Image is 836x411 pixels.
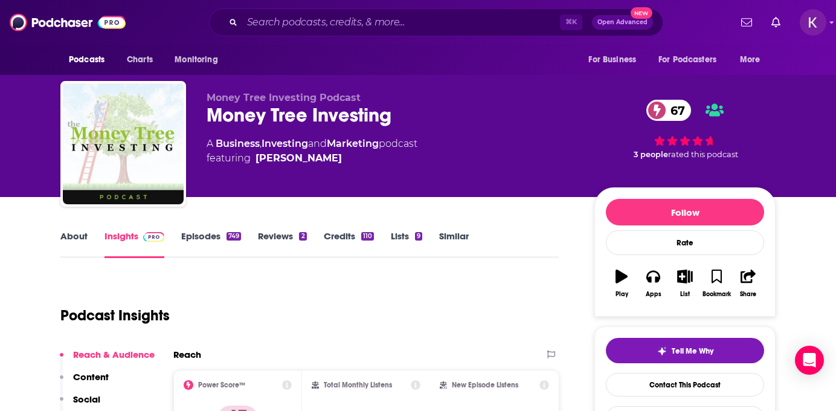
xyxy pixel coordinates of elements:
[227,232,241,241] div: 749
[452,381,518,389] h2: New Episode Listens
[60,230,88,258] a: About
[637,262,669,305] button: Apps
[127,51,153,68] span: Charts
[672,346,713,356] span: Tell Me Why
[242,13,560,32] input: Search podcasts, credits, & more...
[703,291,731,298] div: Bookmark
[415,232,422,241] div: 9
[592,15,653,30] button: Open AdvancedNew
[60,306,170,325] h1: Podcast Insights
[733,262,764,305] button: Share
[800,9,826,36] span: Logged in as kwignall
[658,51,716,68] span: For Podcasters
[60,371,109,393] button: Content
[143,232,164,242] img: Podchaser Pro
[63,83,184,204] img: Money Tree Investing
[740,51,760,68] span: More
[209,8,663,36] div: Search podcasts, credits, & more...
[606,199,764,225] button: Follow
[73,371,109,383] p: Content
[60,48,120,71] button: open menu
[658,100,691,121] span: 67
[560,15,582,30] span: ⌘ K
[216,138,260,149] a: Business
[634,150,668,159] span: 3 people
[767,12,785,33] a: Show notifications dropdown
[594,92,776,167] div: 67 3 peoplerated this podcast
[260,138,262,149] span: ,
[198,381,245,389] h2: Power Score™
[69,51,104,68] span: Podcasts
[646,100,691,121] a: 67
[299,232,306,241] div: 2
[324,381,392,389] h2: Total Monthly Listens
[580,48,651,71] button: open menu
[258,230,306,258] a: Reviews2
[308,138,327,149] span: and
[606,338,764,363] button: tell me why sparkleTell Me Why
[701,262,732,305] button: Bookmark
[657,346,667,356] img: tell me why sparkle
[256,151,342,166] a: Kirk Chisholm
[736,12,757,33] a: Show notifications dropdown
[439,230,469,258] a: Similar
[327,138,379,149] a: Marketing
[10,11,126,34] img: Podchaser - Follow, Share and Rate Podcasts
[104,230,164,258] a: InsightsPodchaser Pro
[588,51,636,68] span: For Business
[175,51,217,68] span: Monitoring
[800,9,826,36] img: User Profile
[119,48,160,71] a: Charts
[207,137,417,166] div: A podcast
[60,349,155,371] button: Reach & Audience
[606,373,764,396] a: Contact This Podcast
[173,349,201,360] h2: Reach
[207,151,417,166] span: featuring
[324,230,374,258] a: Credits110
[680,291,690,298] div: List
[73,393,100,405] p: Social
[616,291,628,298] div: Play
[606,230,764,255] div: Rate
[646,291,661,298] div: Apps
[391,230,422,258] a: Lists9
[606,262,637,305] button: Play
[631,7,652,19] span: New
[669,262,701,305] button: List
[361,232,374,241] div: 110
[740,291,756,298] div: Share
[73,349,155,360] p: Reach & Audience
[731,48,776,71] button: open menu
[207,92,361,103] span: Money Tree Investing Podcast
[166,48,233,71] button: open menu
[262,138,308,149] a: Investing
[800,9,826,36] button: Show profile menu
[795,346,824,375] div: Open Intercom Messenger
[651,48,734,71] button: open menu
[181,230,241,258] a: Episodes749
[668,150,738,159] span: rated this podcast
[597,19,648,25] span: Open Advanced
